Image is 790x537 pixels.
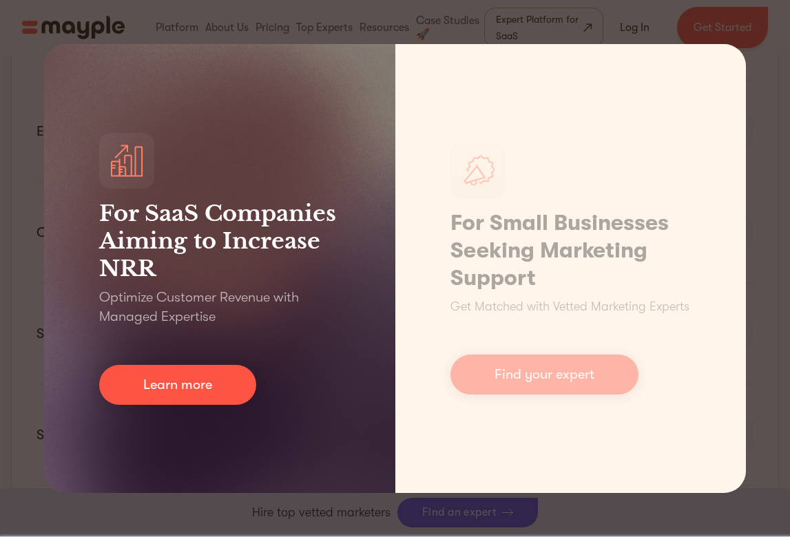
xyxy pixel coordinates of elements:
[450,297,689,316] p: Get Matched with Vetted Marketing Experts
[450,209,692,292] h1: For Small Businesses Seeking Marketing Support
[99,200,340,282] h3: For SaaS Companies Aiming to Increase NRR
[99,288,340,326] p: Optimize Customer Revenue with Managed Expertise
[450,355,638,394] a: Find your expert
[99,365,256,405] a: Learn more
